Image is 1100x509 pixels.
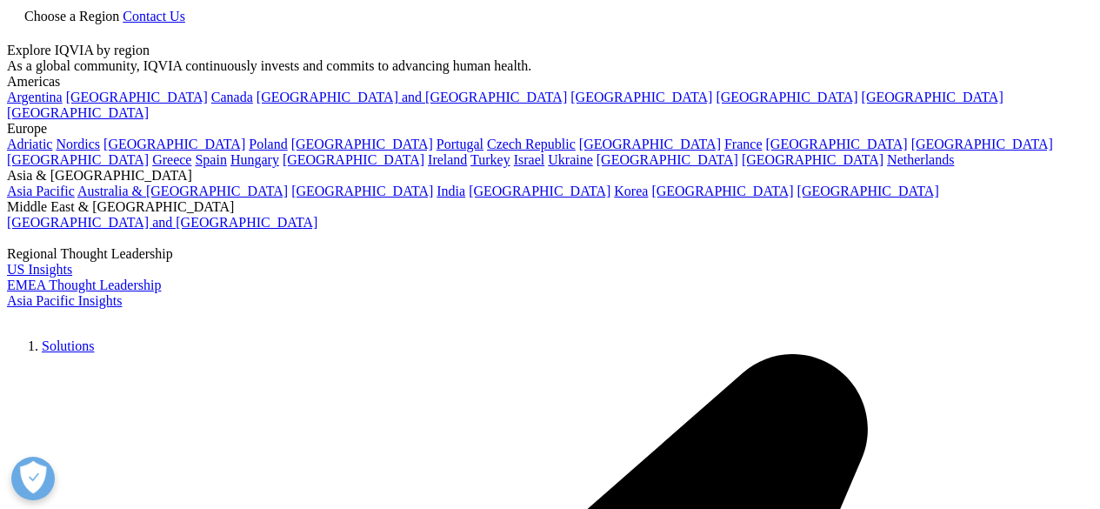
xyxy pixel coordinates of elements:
[7,278,161,292] a: EMEA Thought Leadership
[766,137,908,151] a: [GEOGRAPHIC_DATA]
[230,152,279,167] a: Hungary
[211,90,253,104] a: Canada
[862,90,1003,104] a: [GEOGRAPHIC_DATA]
[428,152,467,167] a: Ireland
[570,90,712,104] a: [GEOGRAPHIC_DATA]
[469,184,610,198] a: [GEOGRAPHIC_DATA]
[597,152,738,167] a: [GEOGRAPHIC_DATA]
[651,184,793,198] a: [GEOGRAPHIC_DATA]
[7,74,1093,90] div: Americas
[579,137,721,151] a: [GEOGRAPHIC_DATA]
[7,246,1093,262] div: Regional Thought Leadership
[7,105,149,120] a: [GEOGRAPHIC_DATA]
[291,137,433,151] a: [GEOGRAPHIC_DATA]
[123,9,185,23] a: Contact Us
[24,9,119,23] span: Choose a Region
[7,43,1093,58] div: Explore IQVIA by region
[7,58,1093,74] div: As a global community, IQVIA continuously invests and commits to advancing human health.
[66,90,208,104] a: [GEOGRAPHIC_DATA]
[7,184,75,198] a: Asia Pacific
[437,137,483,151] a: Portugal
[7,199,1093,215] div: Middle East & [GEOGRAPHIC_DATA]
[7,293,122,308] a: Asia Pacific Insights
[7,137,52,151] a: Adriatic
[548,152,593,167] a: Ukraine
[257,90,567,104] a: [GEOGRAPHIC_DATA] and [GEOGRAPHIC_DATA]
[724,137,763,151] a: France
[437,184,465,198] a: India
[56,137,100,151] a: Nordics
[283,152,424,167] a: [GEOGRAPHIC_DATA]
[911,137,1053,151] a: [GEOGRAPHIC_DATA]
[11,457,55,500] button: Open Preferences
[742,152,883,167] a: [GEOGRAPHIC_DATA]
[470,152,510,167] a: Turkey
[514,152,545,167] a: Israel
[7,121,1093,137] div: Europe
[249,137,287,151] a: Poland
[7,152,149,167] a: [GEOGRAPHIC_DATA]
[7,215,317,230] a: [GEOGRAPHIC_DATA] and [GEOGRAPHIC_DATA]
[614,184,648,198] a: Korea
[152,152,191,167] a: Greece
[887,152,954,167] a: Netherlands
[7,90,63,104] a: Argentina
[716,90,857,104] a: [GEOGRAPHIC_DATA]
[487,137,576,151] a: Czech Republic
[7,262,72,277] a: US Insights
[291,184,433,198] a: [GEOGRAPHIC_DATA]
[797,184,939,198] a: [GEOGRAPHIC_DATA]
[195,152,226,167] a: Spain
[7,168,1093,184] div: Asia & [GEOGRAPHIC_DATA]
[103,137,245,151] a: [GEOGRAPHIC_DATA]
[42,338,94,353] a: Solutions
[77,184,288,198] a: Australia & [GEOGRAPHIC_DATA]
